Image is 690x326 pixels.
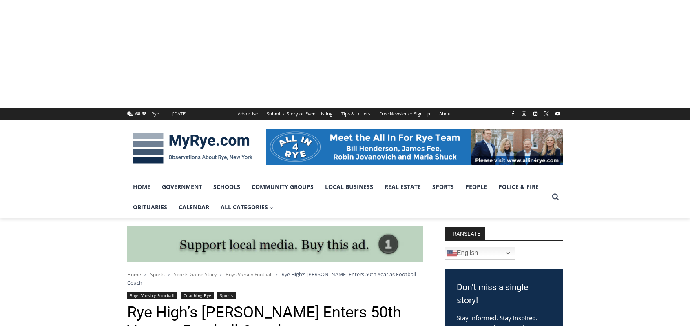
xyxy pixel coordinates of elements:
[246,177,319,197] a: Community Groups
[174,271,217,278] a: Sports Game Story
[266,129,563,165] img: All in for Rye
[542,109,551,119] a: X
[220,272,222,277] span: >
[262,108,337,120] a: Submit a Story or Event Listing
[460,177,493,197] a: People
[508,109,518,119] a: Facebook
[379,177,427,197] a: Real Estate
[172,110,187,118] div: [DATE]
[493,177,544,197] a: Police & Fire
[276,272,278,277] span: >
[447,248,457,258] img: en
[548,190,563,204] button: View Search Form
[181,292,214,299] a: Coaching Rye
[457,281,551,307] h3: Don't miss a single story!
[553,109,563,119] a: YouTube
[173,197,215,217] a: Calendar
[127,271,416,286] span: Rye High’s [PERSON_NAME] Enters 50th Year as Football Coach
[233,108,262,120] a: Advertise
[127,270,423,287] nav: Breadcrumbs
[519,109,529,119] a: Instagram
[148,109,149,114] span: F
[337,108,375,120] a: Tips & Letters
[375,108,435,120] a: Free Newsletter Sign Up
[127,292,177,299] a: Boys Varsity Football
[168,272,170,277] span: >
[221,203,274,212] span: All Categories
[127,177,548,218] nav: Primary Navigation
[226,271,272,278] a: Boys Varsity Football
[150,271,165,278] a: Sports
[445,227,485,240] strong: TRANSLATE
[127,127,258,169] img: MyRye.com
[156,177,208,197] a: Government
[427,177,460,197] a: Sports
[127,177,156,197] a: Home
[208,177,246,197] a: Schools
[215,197,279,217] a: All Categories
[127,271,141,278] a: Home
[531,109,540,119] a: Linkedin
[217,292,236,299] a: Sports
[127,226,423,263] img: support local media, buy this ad
[319,177,379,197] a: Local Business
[144,272,147,277] span: >
[233,108,457,120] nav: Secondary Navigation
[435,108,457,120] a: About
[127,197,173,217] a: Obituaries
[135,111,146,117] span: 68.68
[151,110,159,118] div: Rye
[445,247,515,260] a: English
